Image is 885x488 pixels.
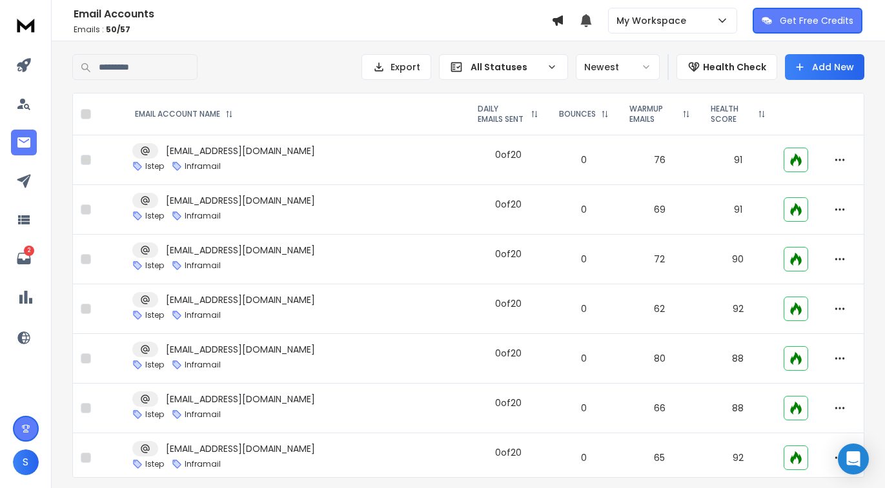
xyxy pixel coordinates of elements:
p: 0 [556,302,611,315]
p: DAILY EMAILS SENT [478,104,525,124]
p: 0 [556,402,611,415]
button: Health Check [676,54,777,80]
button: Export [361,54,431,80]
p: Istep [145,360,164,370]
div: 0 of 20 [495,297,522,310]
td: 88 [700,384,776,433]
p: Istep [145,161,164,171]
div: Open Intercom Messenger [838,444,869,474]
p: Inframail [185,310,221,320]
div: 0 of 20 [495,198,522,211]
td: 80 [619,334,700,384]
button: Newest [576,54,660,80]
h1: Email Accounts [74,6,551,22]
a: 2 [11,246,37,271]
td: 76 [619,135,700,185]
p: 0 [556,203,611,216]
p: Inframail [185,459,221,469]
button: Add New [785,54,864,80]
p: Istep [145,260,164,271]
p: Istep [145,409,164,420]
td: 65 [619,433,700,483]
div: 0 of 20 [495,347,522,360]
p: Istep [145,459,164,469]
p: BOUNCES [559,109,596,119]
p: [EMAIL_ADDRESS][DOMAIN_NAME] [166,343,315,356]
div: EMAIL ACCOUNT NAME [135,109,233,119]
p: Get Free Credits [780,14,853,27]
td: 91 [700,185,776,235]
p: All Statuses [471,61,542,73]
td: 92 [700,284,776,334]
td: 92 [700,433,776,483]
button: Get Free Credits [753,8,862,34]
p: Inframail [185,260,221,271]
p: Emails : [74,24,551,35]
td: 90 [700,235,776,284]
p: HEALTH SCORE [711,104,753,124]
p: [EMAIL_ADDRESS][DOMAIN_NAME] [166,293,315,306]
p: Inframail [185,211,221,221]
p: 0 [556,451,611,464]
td: 62 [619,284,700,334]
p: 0 [556,253,611,266]
p: 0 [556,153,611,166]
p: Inframail [185,360,221,370]
td: 69 [619,185,700,235]
div: 0 of 20 [495,396,522,409]
p: [EMAIL_ADDRESS][DOMAIN_NAME] [166,244,315,257]
p: [EMAIL_ADDRESS][DOMAIN_NAME] [166,194,315,207]
p: Inframail [185,409,221,420]
p: Inframail [185,161,221,171]
span: 50 / 57 [106,24,130,35]
td: 66 [619,384,700,433]
p: [EMAIL_ADDRESS][DOMAIN_NAME] [166,393,315,405]
button: S [13,449,39,475]
p: My Workspace [616,14,691,27]
p: Istep [145,310,164,320]
p: 2 [24,246,34,256]
td: 72 [619,235,700,284]
div: 0 of 20 [495,248,522,260]
p: Health Check [703,61,766,73]
div: 0 of 20 [495,148,522,161]
div: 0 of 20 [495,446,522,459]
p: 0 [556,352,611,365]
p: Istep [145,211,164,221]
p: [EMAIL_ADDRESS][DOMAIN_NAME] [166,144,315,157]
td: 88 [700,334,776,384]
td: 91 [700,135,776,185]
img: logo [13,13,39,37]
p: WARMUP EMAILS [629,104,677,124]
p: [EMAIL_ADDRESS][DOMAIN_NAME] [166,442,315,455]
